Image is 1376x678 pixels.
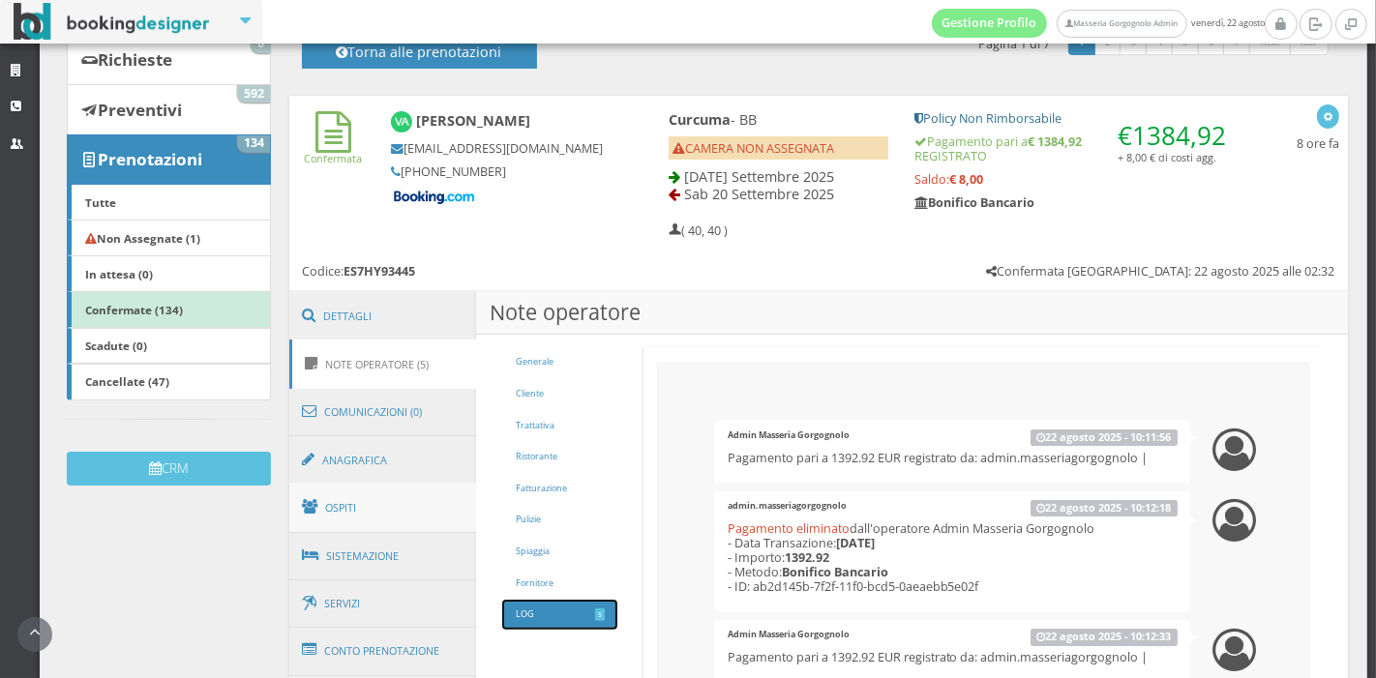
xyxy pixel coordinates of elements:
[391,111,413,133] img: Veronica Ambroggio
[67,452,271,486] button: CRM
[476,291,1348,335] h3: Note operatore
[98,148,202,170] b: Prenotazioni
[85,302,183,317] b: Confermate (134)
[289,435,477,486] a: Anagrafica
[728,451,1178,465] h5: Pagamento pari a 1392.92 EUR registrato da: admin.masseriagorgognolo |
[502,379,617,409] a: Cliente
[344,263,415,280] b: ES7HY93445
[1118,118,1226,153] span: €
[289,387,477,437] a: Comunicazioni (0)
[932,9,1048,38] a: Gestione Profilo
[85,194,116,210] b: Tutte
[1028,133,1082,150] strong: € 1384,92
[502,505,617,535] a: Pulizie
[67,35,271,85] a: Richieste 0
[502,537,617,567] a: Spiaggia
[14,3,210,41] img: BookingDesigner.com
[391,164,604,179] h5: [PHONE_NUMBER]
[302,35,537,69] button: Torna alle prenotazioni
[949,171,983,188] strong: € 8,00
[669,110,731,129] b: Curcuma
[289,626,477,676] a: Conto Prenotazione
[502,569,617,599] a: Fornitore
[98,48,172,71] b: Richieste
[782,564,888,580] b: Bonifico Bancario
[67,255,271,292] a: In attesa (0)
[502,474,617,504] a: Fatturazione
[502,442,617,472] a: Ristorante
[391,141,604,156] h5: [EMAIL_ADDRESS][DOMAIN_NAME]
[289,531,477,581] a: Sistemazione
[237,85,270,103] span: 592
[914,172,1234,187] h5: Saldo:
[1118,150,1216,164] small: + 8,00 € di costi agg.
[391,189,478,206] img: Booking-com-logo.png
[914,194,1034,211] b: Bonifico Bancario
[67,134,271,185] a: Prenotazioni 134
[669,111,889,128] h4: - BB
[302,264,415,279] h5: Codice:
[728,628,850,640] span: Admin Masseria Gorgognolo
[237,135,270,153] span: 134
[1132,118,1226,153] span: 1384,92
[416,111,530,130] b: [PERSON_NAME]
[289,291,477,341] a: Dettagli
[289,579,477,629] a: Servizi
[251,36,270,53] span: 0
[1057,10,1186,38] a: Masseria Gorgognolo Admin
[914,134,1234,163] h5: Pagamento pari a REGISTRATO
[1031,429,1178,446] span: 22 agosto 2025 - 10:11:56
[684,167,834,186] span: [DATE] Settembre 2025
[67,328,271,365] a: Scadute (0)
[85,230,200,246] b: Non Assegnate (1)
[728,520,850,537] span: Pagamento eliminato
[728,521,1178,595] h5: dall'operatore Admin Masseria Gorgognolo - Data Transazione: - Importo: - Metodo: - ID: ab2d145b-...
[684,185,834,203] span: Sab 20 Settembre 2025
[85,373,169,389] b: Cancellate (47)
[323,44,515,74] h4: Torna alle prenotazioni
[595,608,604,621] span: 5
[67,84,271,134] a: Preventivi 592
[67,220,271,256] a: Non Assegnate (1)
[836,535,875,551] b: [DATE]
[502,347,617,377] a: Generale
[67,184,271,221] a: Tutte
[85,266,153,281] b: In attesa (0)
[979,37,1051,51] h5: Pagina 1 di 7
[986,264,1335,279] h5: Confermata [GEOGRAPHIC_DATA]: 22 agosto 2025 alle 02:32
[932,9,1265,38] span: venerdì, 22 agosto
[673,140,834,157] span: CAMERA NON ASSEGNATA
[502,600,617,630] a: LOG5
[1031,629,1178,645] span: 22 agosto 2025 - 10:12:33
[98,99,182,121] b: Preventivi
[289,339,477,389] a: Note Operatore (5)
[1297,136,1339,151] h5: 8 ore fa
[728,650,1178,664] h5: Pagamento pari a 1392.92 EUR registrato da: admin.masseriagorgognolo |
[1031,500,1178,516] span: 22 agosto 2025 - 10:12:18
[85,338,147,353] b: Scadute (0)
[67,291,271,328] a: Confermate (134)
[305,135,363,165] a: Confermata
[785,549,829,566] b: 1392.92
[914,111,1234,126] h5: Policy Non Rimborsabile
[669,223,728,238] h5: ( 40, 40 )
[67,364,271,400] a: Cancellate (47)
[728,428,850,441] span: Admin Masseria Gorgognolo
[502,411,617,441] a: Trattativa
[728,499,847,512] span: admin.masseriagorgognolo
[289,483,477,533] a: Ospiti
